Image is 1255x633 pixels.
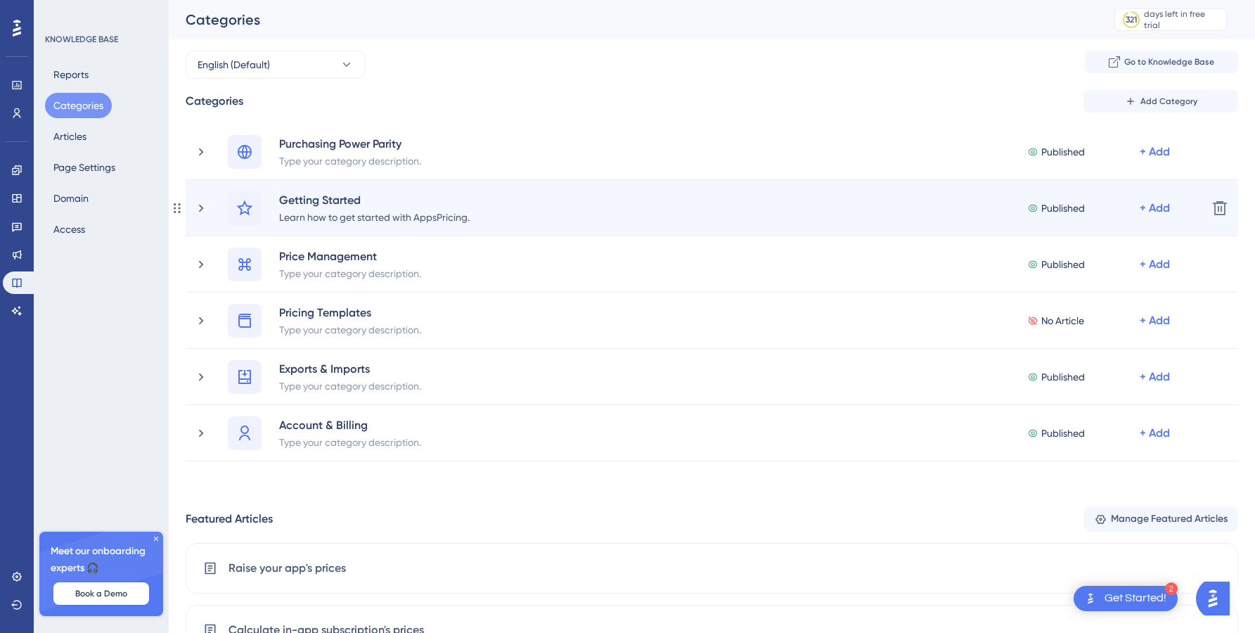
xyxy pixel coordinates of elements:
[198,56,270,73] span: English (Default)
[1041,143,1085,160] span: Published
[1140,200,1170,217] div: + Add
[1041,256,1085,273] span: Published
[278,433,422,450] div: Type your category description.
[45,34,118,45] div: KNOWLEDGE BASE
[53,582,149,605] button: Book a Demo
[1126,14,1137,25] div: 321
[1083,90,1238,113] button: Add Category
[1140,312,1170,329] div: + Add
[1074,586,1178,611] div: Open Get Started! checklist, remaining modules: 2
[1140,369,1170,385] div: + Add
[278,191,470,208] div: Getting Started
[278,377,422,394] div: Type your category description.
[278,264,422,281] div: Type your category description.
[1111,511,1228,527] span: Manage Featured Articles
[186,10,1079,30] div: Categories
[278,152,422,169] div: Type your category description.
[278,416,422,433] div: Account & Billing
[1041,369,1085,385] span: Published
[229,560,346,577] span: Raise your app's prices
[186,511,273,527] div: Featured Articles
[1041,425,1085,442] span: Published
[1082,590,1099,607] img: launcher-image-alternative-text
[1041,200,1085,217] span: Published
[1140,96,1197,107] span: Add Category
[278,360,422,377] div: Exports & Imports
[45,124,95,149] button: Articles
[278,208,470,225] div: Learn how to get started with AppsPricing.
[278,304,422,321] div: Pricing Templates
[1140,256,1170,273] div: + Add
[1105,591,1166,606] div: Get Started!
[1124,56,1214,68] span: Go to Knowledge Base
[45,155,124,180] button: Page Settings
[1140,143,1170,160] div: + Add
[186,93,243,110] div: Categories
[1144,8,1222,31] div: days left in free trial
[45,93,112,118] button: Categories
[278,248,422,264] div: Price Management
[278,135,422,152] div: Purchasing Power Parity
[186,51,366,79] button: English (Default)
[278,321,422,338] div: Type your category description.
[1165,582,1178,595] div: 2
[75,588,127,599] span: Book a Demo
[45,186,97,211] button: Domain
[45,217,94,242] button: Access
[45,62,97,87] button: Reports
[1085,51,1238,73] button: Go to Knowledge Base
[1196,577,1238,620] iframe: UserGuiding AI Assistant Launcher
[1083,506,1238,532] button: Manage Featured Articles
[51,543,152,577] span: Meet our onboarding experts 🎧
[1041,312,1084,329] span: No Article
[1140,425,1170,442] div: + Add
